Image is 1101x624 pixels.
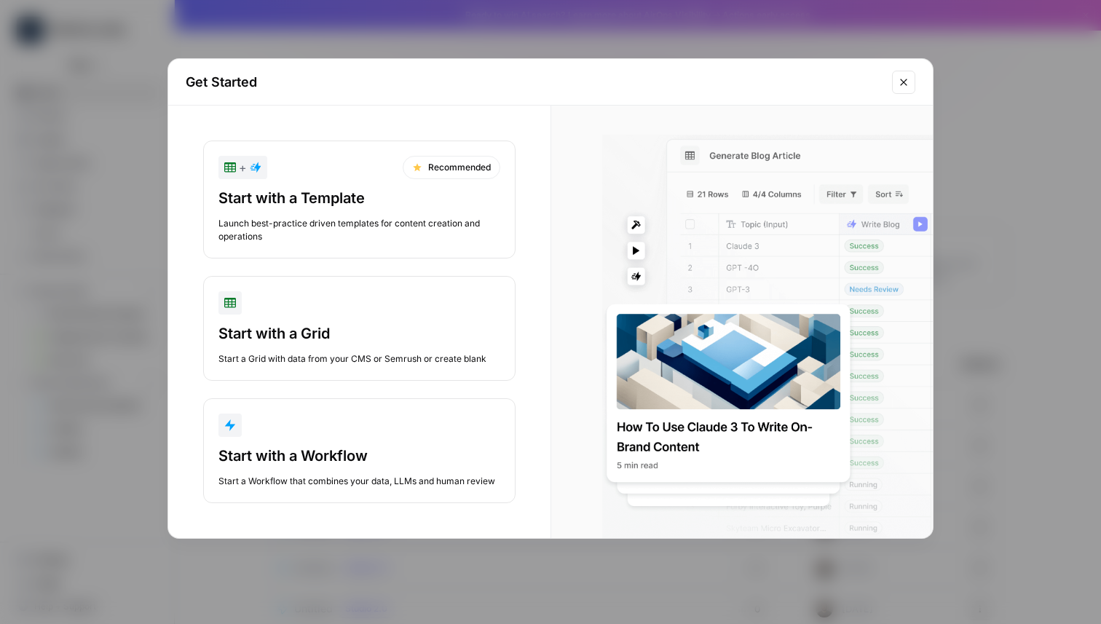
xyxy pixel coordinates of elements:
[203,398,516,503] button: Start with a WorkflowStart a Workflow that combines your data, LLMs and human review
[218,323,500,344] div: Start with a Grid
[892,71,915,94] button: Close modal
[224,159,261,176] div: +
[203,141,516,258] button: +RecommendedStart with a TemplateLaunch best-practice driven templates for content creation and o...
[218,217,500,243] div: Launch best-practice driven templates for content creation and operations
[218,475,500,488] div: Start a Workflow that combines your data, LLMs and human review
[218,446,500,466] div: Start with a Workflow
[218,352,500,366] div: Start a Grid with data from your CMS or Semrush or create blank
[218,188,500,208] div: Start with a Template
[403,156,500,179] div: Recommended
[203,276,516,381] button: Start with a GridStart a Grid with data from your CMS or Semrush or create blank
[186,72,883,92] h2: Get Started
